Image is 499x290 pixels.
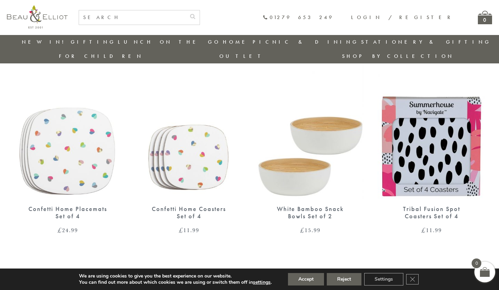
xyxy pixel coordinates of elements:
[147,205,230,220] div: Confetti Home Coasters Set of 4
[179,226,199,234] bdi: 11.99
[7,5,68,28] img: logo
[22,38,68,45] a: New in!
[421,226,426,234] span: £
[58,226,78,234] bdi: 24.99
[364,273,403,285] button: Settings
[256,60,364,199] img: White Bamboo Snack Bowls Set of 2
[253,279,271,285] button: settings
[79,279,272,285] p: You can find out more about which cookies we are using or switch them off in .
[421,226,442,234] bdi: 11.99
[79,273,272,279] p: We are using cookies to give you the best experience on our website.
[118,38,220,45] a: Lunch On The Go
[135,60,243,233] a: Confetti Home Coasters Set of 4 Confetti Home Coasters Set of 4 £11.99
[14,60,121,233] a: Confetti Home Placemats Set of 4 Confetti Home Placemats Set of 4 £24.99
[288,273,324,285] button: Accept
[79,10,186,25] input: SEARCH
[361,38,491,45] a: Stationery & Gifting
[26,205,109,220] div: Confetti Home Placemats Set of 4
[256,60,364,233] a: White Bamboo Snack Bowls Set of 2 White Bamboo Snack Bowls Set of 2 £15.99
[300,226,321,234] bdi: 15.99
[342,53,454,60] a: Shop by collection
[59,53,143,60] a: For Children
[390,205,473,220] div: Tribal Fusion Spot Coasters Set of 4
[269,205,352,220] div: White Bamboo Snack Bowls Set of 2
[478,11,492,24] a: 0
[378,60,485,199] img: Tribal Fusion Spot Coasters Set of 4
[58,226,62,234] span: £
[14,60,121,199] img: Confetti Home Placemats Set of 4
[219,53,265,60] a: Outlet
[472,258,481,268] span: 0
[253,38,359,45] a: Picnic & Dining
[263,15,334,20] a: 01279 653 249
[378,60,485,233] a: Tribal Fusion Spot Coasters Set of 4 Tribal Fusion Spot Coasters Set of 4 £11.99
[179,226,183,234] span: £
[351,14,454,21] a: Login / Register
[406,274,419,284] button: Close GDPR Cookie Banner
[300,226,305,234] span: £
[223,38,251,45] a: Home
[71,38,116,45] a: Gifting
[327,273,361,285] button: Reject
[135,60,243,199] img: Confetti Home Coasters Set of 4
